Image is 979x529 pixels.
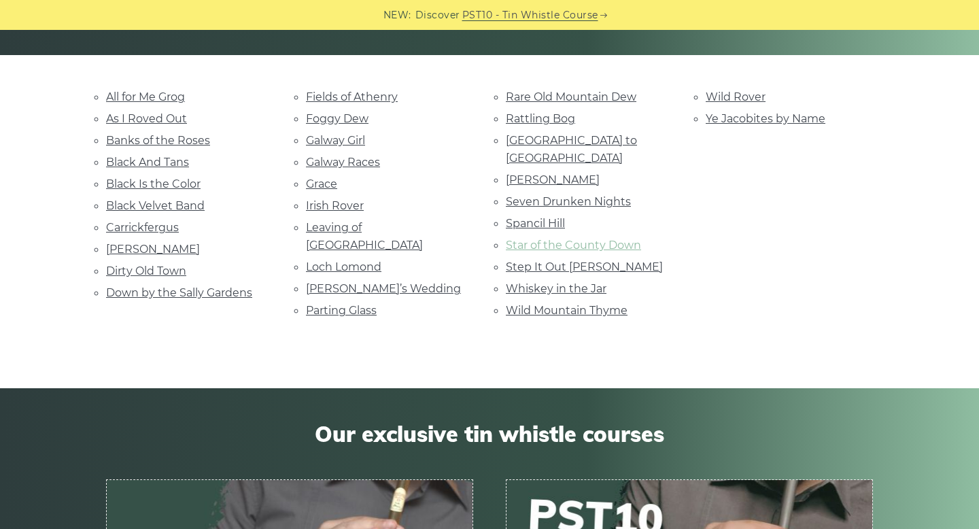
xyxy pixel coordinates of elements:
a: Parting Glass [306,304,377,317]
a: [PERSON_NAME] [506,173,600,186]
a: Irish Rover [306,199,364,212]
a: Foggy Dew [306,112,368,125]
a: Banks of the Roses [106,134,210,147]
span: Discover [415,7,460,23]
a: Loch Lomond [306,260,381,273]
a: [GEOGRAPHIC_DATA] to [GEOGRAPHIC_DATA] [506,134,637,165]
a: Seven Drunken Nights [506,195,631,208]
a: Rattling Bog [506,112,575,125]
span: Our exclusive tin whistle courses [106,421,873,447]
a: Rare Old Mountain Dew [506,90,636,103]
a: Wild Rover [706,90,766,103]
a: [PERSON_NAME] [106,243,200,256]
a: Black Velvet Band [106,199,205,212]
a: Star of the County Down [506,239,641,252]
a: [PERSON_NAME]’s Wedding [306,282,461,295]
a: Galway Races [306,156,380,169]
a: Fields of Athenry [306,90,398,103]
a: Leaving of [GEOGRAPHIC_DATA] [306,221,423,252]
a: Galway Girl [306,134,365,147]
a: Black And Tans [106,156,189,169]
a: Black Is the Color [106,177,201,190]
a: As I Roved Out [106,112,187,125]
a: Whiskey in the Jar [506,282,606,295]
a: Spancil Hill [506,217,565,230]
a: Ye Jacobites by Name [706,112,825,125]
a: PST10 - Tin Whistle Course [462,7,598,23]
span: NEW: [383,7,411,23]
a: All for Me Grog [106,90,185,103]
a: Grace [306,177,337,190]
a: Down by the Sally Gardens [106,286,252,299]
a: Step It Out [PERSON_NAME] [506,260,663,273]
a: Dirty Old Town [106,264,186,277]
a: Carrickfergus [106,221,179,234]
a: Wild Mountain Thyme [506,304,628,317]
